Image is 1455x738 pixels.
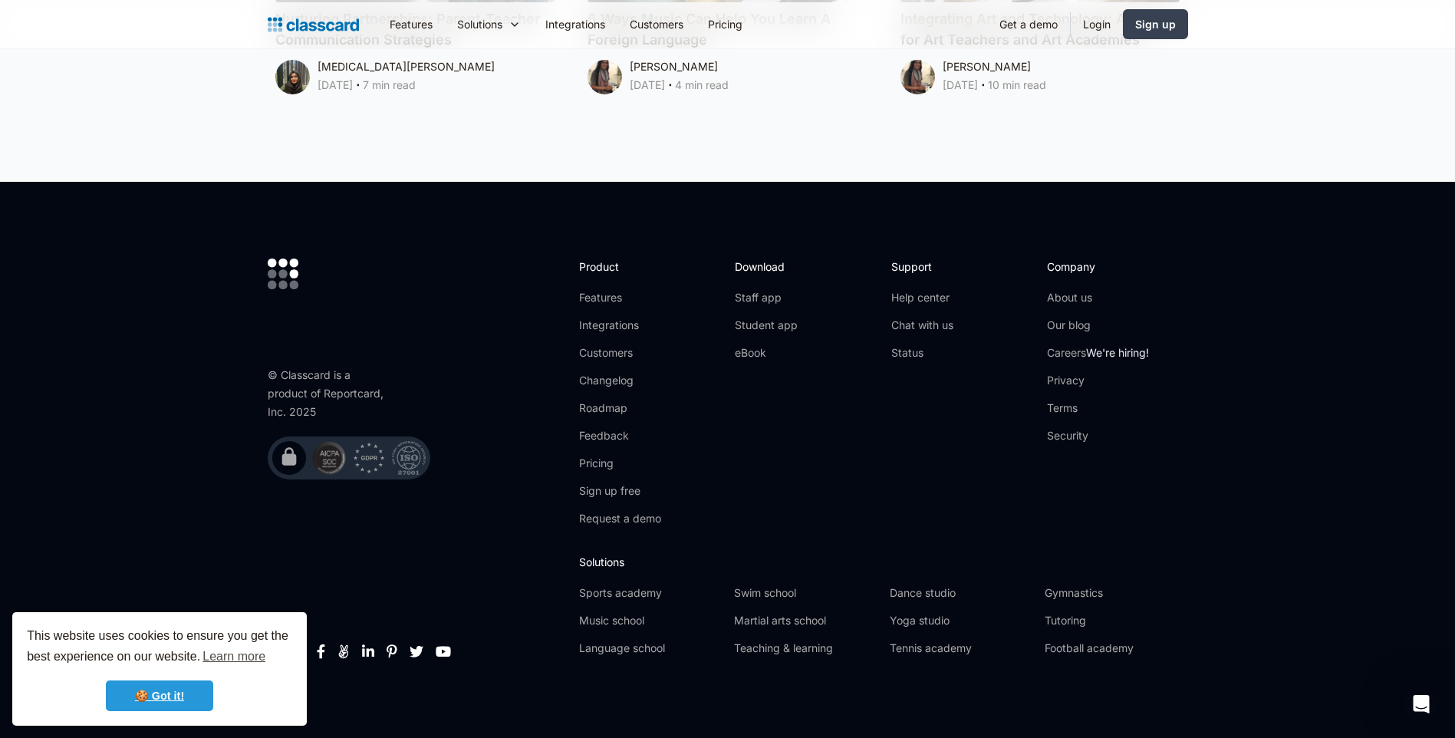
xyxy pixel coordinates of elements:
a: Tutoring [1045,613,1187,628]
div: cookieconsent [12,612,307,726]
iframe: Intercom live chat [1403,686,1440,723]
a:  [436,644,451,659]
h2: Solutions [579,554,1187,570]
a:  [362,644,374,659]
a: Features [377,7,445,41]
h2: Company [1047,259,1149,275]
div: [DATE] [630,76,665,94]
a: Dance studio [890,585,1032,601]
div: ‧ [353,76,363,97]
a: Features [579,290,661,305]
a: Privacy [1047,373,1149,388]
a: Music school [579,613,722,628]
a: Login [1071,7,1123,41]
a: Security [1047,428,1149,443]
a: Gymnastics [1045,585,1187,601]
a:  [410,644,423,659]
div: [DATE] [943,76,978,94]
a: home [268,14,359,35]
a: Our blog [1047,318,1149,333]
a: Help center [891,290,953,305]
a: Pricing [579,456,661,471]
div: ‧ [665,76,675,97]
a: Swim school [734,585,877,601]
div: © Classcard is a product of Reportcard, Inc. 2025 [268,366,390,421]
a: Roadmap [579,400,661,416]
a: Terms [1047,400,1149,416]
a: Chat with us [891,318,953,333]
a:  [337,644,350,659]
a: Get a demo [987,7,1070,41]
a: Customers [579,345,661,361]
a:  [317,644,325,659]
div: Sign up [1135,16,1176,32]
a: Sign up free [579,483,661,499]
a: Student app [735,318,798,333]
div: ‧ [978,76,988,97]
div: 7 min read [363,76,416,94]
div: 10 min read [988,76,1046,94]
a: Football academy [1045,641,1187,656]
a: Pricing [696,7,755,41]
a: CareersWe're hiring! [1047,345,1149,361]
a: Martial arts school [734,613,877,628]
div: 4 min read [675,76,729,94]
a: Integrations [579,318,661,333]
div: [PERSON_NAME] [630,58,718,76]
a: Teaching & learning [734,641,877,656]
div: Solutions [457,16,502,32]
a: eBook [735,345,798,361]
span: We're hiring! [1086,346,1149,359]
a: Sports academy [579,585,722,601]
h2: Support [891,259,953,275]
div: [MEDICAL_DATA][PERSON_NAME] [318,58,495,76]
a: Integrations [533,7,617,41]
h2: Product [579,259,661,275]
span: This website uses cookies to ensure you get the best experience on our website. [27,627,292,668]
div: Solutions [445,7,533,41]
a: Yoga studio [890,613,1032,628]
a: Sign up [1123,9,1188,39]
a: About us [1047,290,1149,305]
a: Feedback [579,428,661,443]
a:  [387,644,397,659]
a: Changelog [579,373,661,388]
a: Staff app [735,290,798,305]
div: [PERSON_NAME] [943,58,1031,76]
a: learn more about cookies [200,645,268,668]
a: dismiss cookie message [106,680,213,711]
a: Language school [579,641,722,656]
a: Tennis academy [890,641,1032,656]
a: Customers [617,7,696,41]
a: Request a demo [579,511,661,526]
h2: Download [735,259,798,275]
div: [DATE] [318,76,353,94]
a: Status [891,345,953,361]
